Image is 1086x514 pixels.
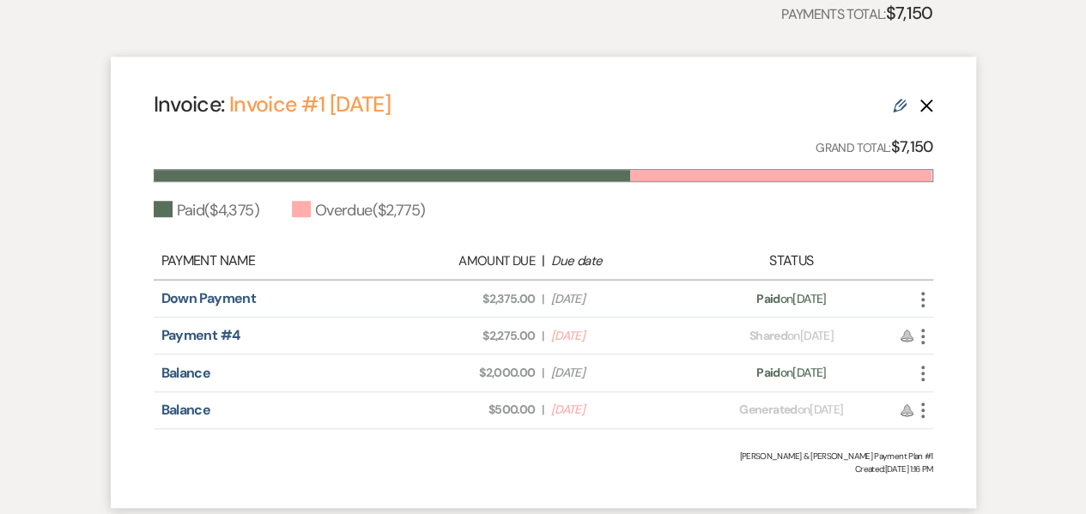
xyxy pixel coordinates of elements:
[161,364,211,382] a: Balance
[154,463,933,475] span: Created: [DATE] 1:16 PM
[551,364,687,382] span: [DATE]
[399,401,535,419] span: $500.00
[756,365,780,380] span: Paid
[399,290,535,308] span: $2,375.00
[154,89,391,119] h4: Invoice:
[551,401,687,419] span: [DATE]
[399,251,535,271] div: Amount Due
[890,136,932,157] strong: $7,150
[749,328,787,343] span: Shared
[161,401,211,419] a: Balance
[756,291,780,306] span: Paid
[161,326,240,344] a: Payment #4
[154,199,259,222] div: Paid ( $4,375 )
[542,364,543,382] span: |
[542,401,543,419] span: |
[542,290,543,308] span: |
[695,327,886,345] div: on [DATE]
[551,290,687,308] span: [DATE]
[154,450,933,463] div: [PERSON_NAME] & [PERSON_NAME] Payment Plan #1
[695,251,886,271] div: Status
[161,289,256,307] a: Down Payment
[391,251,696,271] div: |
[292,199,425,222] div: Overdue ( $2,775 )
[399,327,535,345] span: $2,275.00
[885,2,932,24] strong: $7,150
[551,327,687,345] span: [DATE]
[551,251,687,271] div: Due date
[695,290,886,308] div: on [DATE]
[229,90,391,118] a: Invoice #1 [DATE]
[695,401,886,419] div: on [DATE]
[739,402,797,417] span: Generated
[542,327,543,345] span: |
[695,364,886,382] div: on [DATE]
[816,135,933,160] p: Grand Total:
[161,251,391,271] div: Payment Name
[399,364,535,382] span: $2,000.00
